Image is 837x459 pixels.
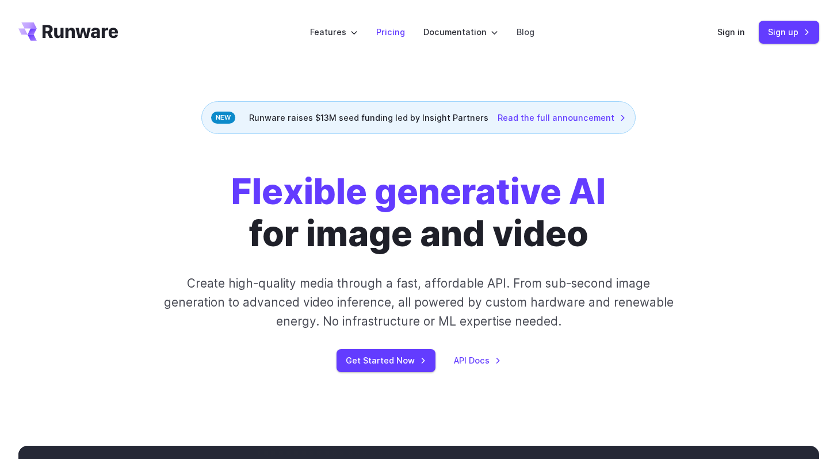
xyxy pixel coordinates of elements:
[337,349,435,372] a: Get Started Now
[231,171,606,255] h1: for image and video
[201,101,636,134] div: Runware raises $13M seed funding led by Insight Partners
[717,25,745,39] a: Sign in
[231,170,606,213] strong: Flexible generative AI
[759,21,819,43] a: Sign up
[454,354,501,367] a: API Docs
[18,22,119,41] a: Go to /
[310,25,358,39] label: Features
[517,25,534,39] a: Blog
[423,25,498,39] label: Documentation
[162,274,675,331] p: Create high-quality media through a fast, affordable API. From sub-second image generation to adv...
[498,111,626,124] a: Read the full announcement
[376,25,405,39] a: Pricing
